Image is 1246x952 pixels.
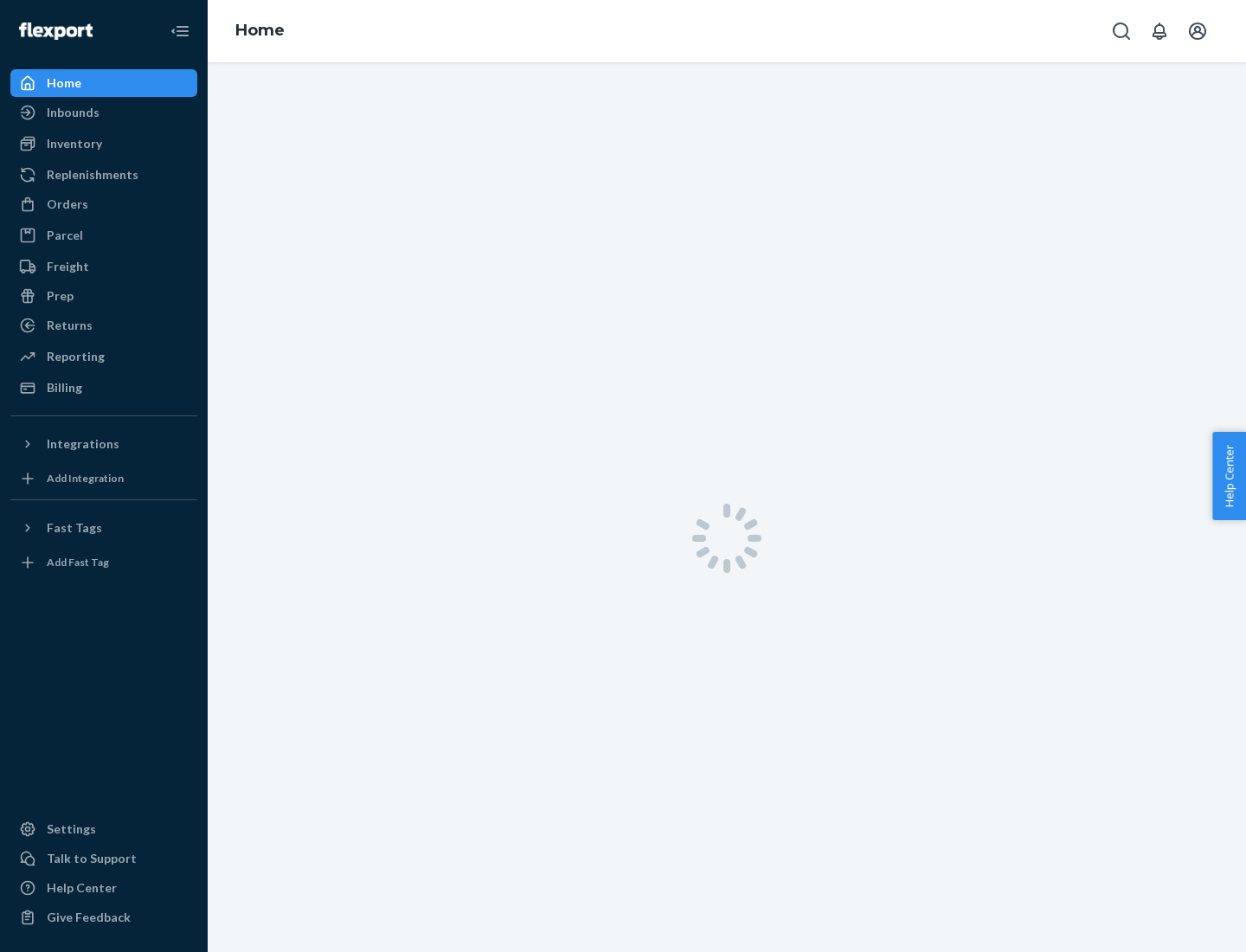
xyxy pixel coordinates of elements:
a: Talk to Support [10,845,197,872]
ol: breadcrumbs [222,6,299,56]
div: Reporting [47,348,105,365]
button: Fast Tags [10,514,197,542]
a: Returns [10,312,197,339]
button: Open account menu [1180,14,1215,48]
div: Inventory [47,135,102,152]
div: Replenishments [47,166,138,183]
a: Settings [10,815,197,843]
a: Replenishments [10,161,197,189]
a: Orders [10,190,197,218]
button: Open Search Box [1104,14,1139,48]
button: Open notifications [1142,14,1177,48]
div: Integrations [47,435,119,453]
div: Fast Tags [47,519,102,537]
a: Add Fast Tag [10,549,197,576]
div: Freight [47,258,89,275]
div: Add Integration [47,471,124,486]
div: Prep [47,287,74,305]
div: Home [47,74,81,92]
a: Inbounds [10,99,197,126]
img: Flexport logo [19,23,93,40]
div: Settings [47,820,96,838]
a: Prep [10,282,197,310]
a: Billing [10,374,197,402]
div: Give Feedback [47,909,131,926]
button: Close Navigation [163,14,197,48]
div: Inbounds [47,104,100,121]
a: Help Center [10,874,197,902]
div: Orders [47,196,88,213]
div: Returns [47,317,93,334]
div: Parcel [47,227,83,244]
div: Add Fast Tag [47,555,109,569]
div: Talk to Support [47,850,137,867]
div: Help Center [47,879,117,897]
a: Add Integration [10,465,197,492]
a: Reporting [10,343,197,370]
button: Integrations [10,430,197,458]
a: Parcel [10,222,197,249]
a: Home [10,69,197,97]
a: Freight [10,253,197,280]
div: Billing [47,379,82,396]
button: Give Feedback [10,904,197,931]
a: Inventory [10,130,197,158]
a: Home [235,21,285,40]
button: Help Center [1212,432,1246,520]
